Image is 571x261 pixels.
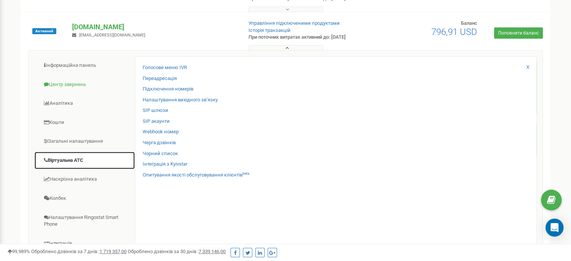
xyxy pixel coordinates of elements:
[31,249,127,254] span: Оброблено дзвінків за 7 днів :
[8,249,30,254] span: 99,989%
[143,75,177,82] a: Переадресація
[431,27,477,37] span: 796,91 USD
[143,161,187,168] a: Інтеграція з Kyivstar
[34,189,135,208] a: Колбек
[143,64,187,71] a: Голосове меню IVR
[79,33,145,38] span: [EMAIL_ADDRESS][DOMAIN_NAME]
[461,20,477,26] span: Баланс
[34,132,135,151] a: Загальні налаштування
[143,172,249,179] a: Опитування якості обслуговування клієнтівbeta
[34,113,135,132] a: Кошти
[34,151,135,170] a: Віртуальна АТС
[34,208,135,234] a: Налаштування Ringostat Smart Phone
[34,75,135,94] a: Центр звернень
[34,234,135,253] a: Інтеграція
[249,27,291,33] a: Історія транзакцій
[34,94,135,113] a: Аналiтика
[143,150,178,157] a: Чорний список
[34,170,135,189] a: Наскрізна аналітика
[249,34,369,41] p: При поточних витратах активний до: [DATE]
[199,249,226,254] u: 7 339 146,00
[143,97,218,104] a: Налаштування вихідного зв’язку
[128,249,226,254] span: Оброблено дзвінків за 30 днів :
[143,86,193,93] a: Підключення номерів
[143,107,168,114] a: SIP шлюзи
[99,249,127,254] u: 1 719 357,00
[143,118,170,125] a: SIP акаунти
[32,28,56,34] span: Активний
[243,171,249,175] sup: beta
[494,27,543,39] a: Поповнити баланс
[545,219,563,237] div: Open Intercom Messenger
[526,64,529,71] a: X
[72,22,236,32] p: [DOMAIN_NAME]
[143,139,176,146] a: Черга дзвінків
[249,20,340,26] a: Управління підключеними продуктами
[143,128,179,136] a: Webhook номер
[34,56,135,75] a: Інформаційна панель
